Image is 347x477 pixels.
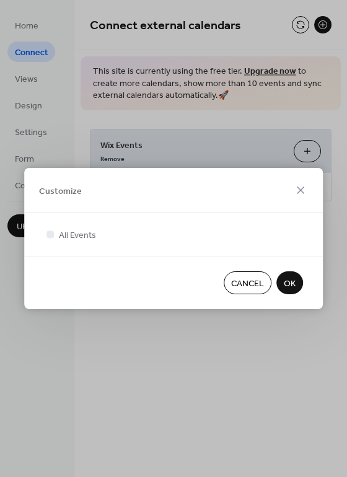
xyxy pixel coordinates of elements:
[224,271,271,294] button: Cancel
[39,185,82,198] span: Customize
[231,278,264,291] span: Cancel
[276,271,303,294] button: OK
[59,229,96,242] span: All Events
[284,278,296,291] span: OK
